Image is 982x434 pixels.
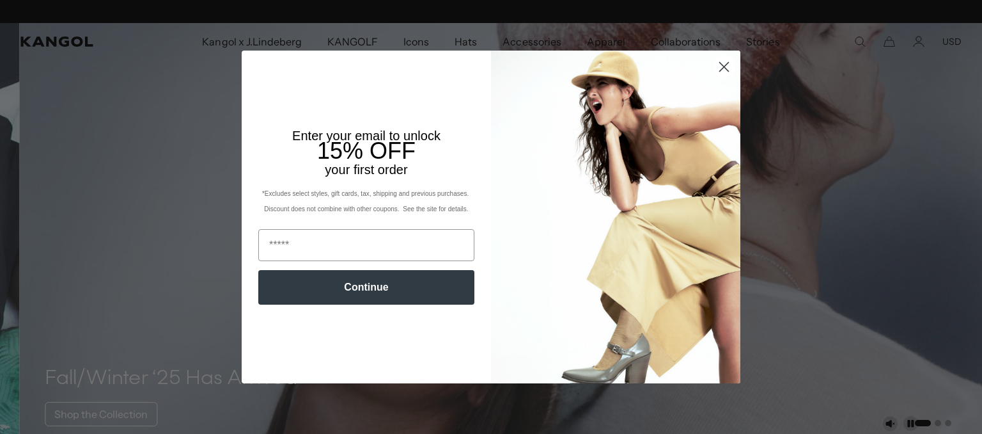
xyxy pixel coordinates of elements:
button: Close dialog [713,56,735,78]
button: Continue [258,270,474,305]
span: 15% OFF [317,138,416,164]
input: Email [258,229,474,261]
img: 93be19ad-e773-4382-80b9-c9d740c9197f.jpeg [491,51,740,383]
span: *Excludes select styles, gift cards, tax, shipping and previous purchases. Discount does not comb... [262,190,471,213]
span: your first order [325,163,407,177]
span: Enter your email to unlock [292,129,440,143]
